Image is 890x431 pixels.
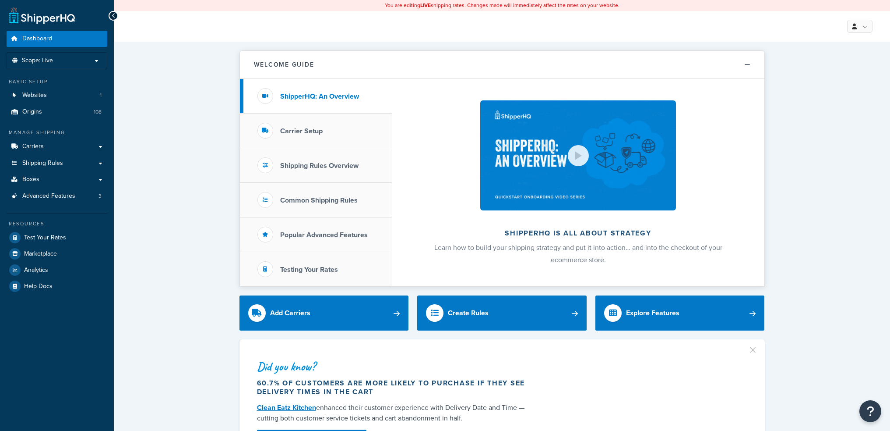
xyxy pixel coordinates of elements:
h3: Popular Advanced Features [280,231,368,239]
span: Help Docs [24,283,53,290]
span: Test Your Rates [24,234,66,242]
li: Websites [7,87,107,103]
div: Explore Features [626,307,679,319]
a: Clean Eatz Kitchen [257,403,316,413]
span: Carriers [22,143,44,150]
span: Shipping Rules [22,160,63,167]
a: Explore Features [595,296,765,331]
b: LIVE [420,1,431,9]
span: Scope: Live [22,57,53,64]
li: Origins [7,104,107,120]
span: 1 [100,92,102,99]
div: Manage Shipping [7,129,107,136]
a: Marketplace [7,246,107,262]
a: Websites1 [7,87,107,103]
a: Dashboard [7,31,107,47]
span: Dashboard [22,35,52,43]
span: Marketplace [24,250,57,258]
h3: Shipping Rules Overview [280,162,359,170]
span: Advanced Features [22,192,75,200]
span: Boxes [22,176,39,183]
a: Carriers [7,139,107,155]
div: Basic Setup [7,78,107,85]
a: Create Rules [417,296,587,331]
span: Analytics [24,267,48,274]
div: Resources [7,220,107,228]
a: Origins108 [7,104,107,120]
span: Origins [22,108,42,116]
a: Add Carriers [239,296,409,331]
h2: ShipperHQ is all about strategy [415,229,741,237]
button: Welcome Guide [240,51,764,79]
div: enhanced their customer experience with Delivery Date and Time — cutting both customer service ti... [257,403,534,424]
h3: Testing Your Rates [280,266,338,274]
div: Did you know? [257,360,534,373]
div: 60.7% of customers are more likely to purchase if they see delivery times in the cart [257,379,534,396]
a: Test Your Rates [7,230,107,246]
li: Advanced Features [7,188,107,204]
div: Add Carriers [270,307,310,319]
h3: Common Shipping Rules [280,196,358,204]
a: Analytics [7,262,107,278]
div: Create Rules [448,307,489,319]
span: 3 [98,192,102,200]
a: Help Docs [7,278,107,294]
h3: ShipperHQ: An Overview [280,93,359,100]
span: 108 [94,108,102,116]
a: Advanced Features3 [7,188,107,204]
span: Learn how to build your shipping strategy and put it into action… and into the checkout of your e... [434,242,722,265]
span: Websites [22,92,47,99]
button: Open Resource Center [859,400,881,422]
a: Shipping Rules [7,155,107,171]
a: Boxes [7,171,107,188]
h3: Carrier Setup [280,127,323,135]
img: ShipperHQ is all about strategy [480,100,675,210]
h2: Welcome Guide [254,61,314,68]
